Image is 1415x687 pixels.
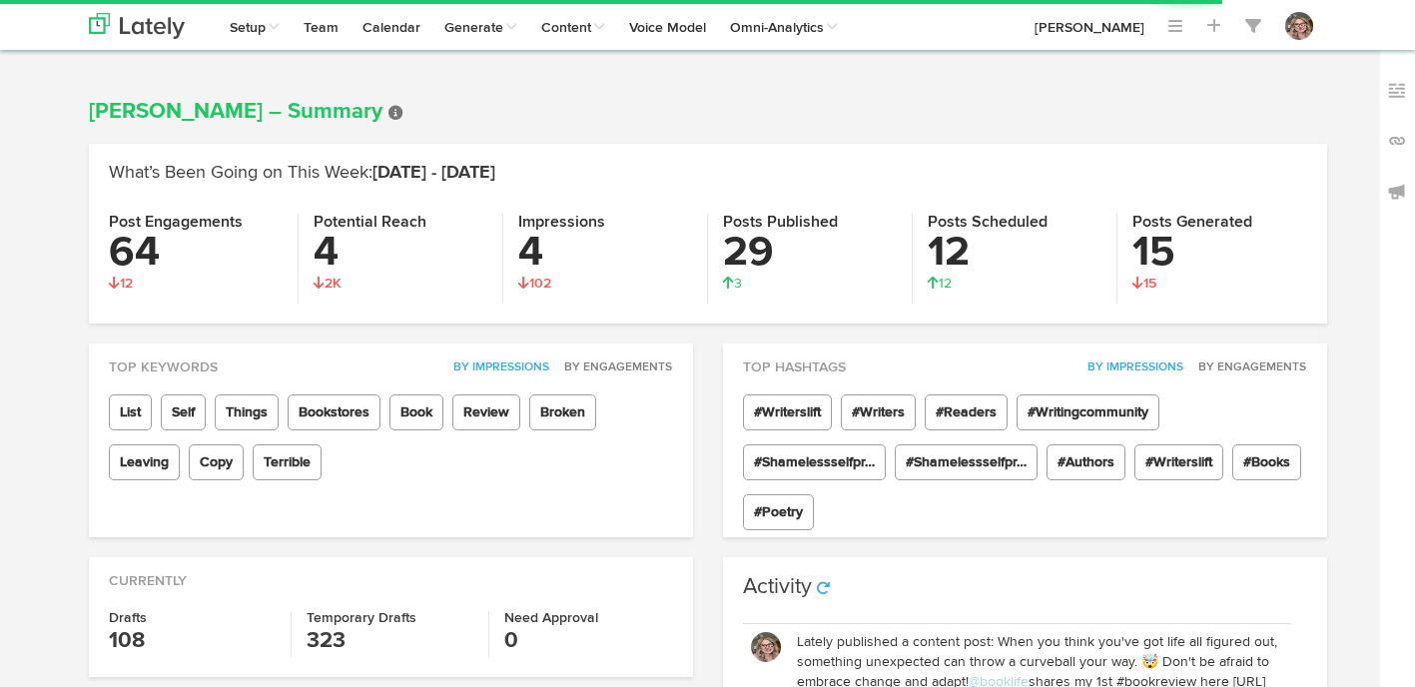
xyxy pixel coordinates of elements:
h3: 4 [518,232,692,274]
h3: 323 [307,625,473,657]
span: #Writerslift [1134,444,1223,480]
img: links_off.svg [1387,131,1407,151]
h4: Impressions [518,214,692,232]
h2: What’s Been Going on This Week: [109,164,1307,184]
h3: 29 [723,232,897,274]
h3: 15 [1132,232,1307,274]
span: 2K [314,277,342,291]
img: keywords_off.svg [1387,81,1407,101]
h4: Temporary Drafts [307,611,473,625]
span: 15 [1132,277,1156,291]
h3: Activity [743,576,812,598]
span: Review [452,394,520,430]
span: Book [389,394,443,430]
h4: Need Approval [504,611,672,625]
span: 12 [928,277,952,291]
span: #Writerslift [743,394,832,430]
h4: Potential Reach [314,214,487,232]
button: By Impressions [442,357,550,377]
span: #Shamelessselfpr… [743,444,886,480]
h4: Posts Scheduled [928,214,1101,232]
span: [DATE] - [DATE] [372,164,495,182]
span: Things [215,394,279,430]
h4: Posts Generated [1132,214,1307,232]
span: 12 [109,277,133,291]
span: #Authors [1047,444,1125,480]
span: 102 [518,277,551,291]
span: #Poetry [743,494,814,530]
span: Self [161,394,206,430]
img: logo_lately_bg_light.svg [89,13,185,39]
h4: Posts Published [723,214,897,232]
button: By Engagements [553,357,673,377]
span: Leaving [109,444,180,480]
span: #Writingcommunity [1017,394,1159,430]
h3: 108 [109,625,276,657]
div: Top Keywords [89,343,693,377]
span: 3 [723,277,742,291]
h3: 0 [504,625,672,657]
div: Currently [89,557,693,591]
span: #Shamelessselfpr… [895,444,1038,480]
h1: [PERSON_NAME] – Summary [89,100,1327,124]
img: announcements_off.svg [1387,182,1407,202]
span: Broken [529,394,596,430]
img: OhcUycdS6u5e6MDkMfFl [751,632,781,662]
h3: 4 [314,232,487,274]
span: #Readers [925,394,1008,430]
h4: Drafts [109,611,276,625]
button: By Engagements [1187,357,1307,377]
button: By Impressions [1076,357,1184,377]
span: Bookstores [288,394,380,430]
div: Top Hashtags [723,343,1327,377]
span: #Books [1232,444,1301,480]
span: Terrible [253,444,322,480]
span: Copy [189,444,244,480]
h4: Post Engagements [109,214,283,232]
h3: 12 [928,232,1101,274]
span: #Writers [841,394,916,430]
span: List [109,394,152,430]
h3: 64 [109,232,283,274]
img: OhcUycdS6u5e6MDkMfFl [1285,12,1313,40]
